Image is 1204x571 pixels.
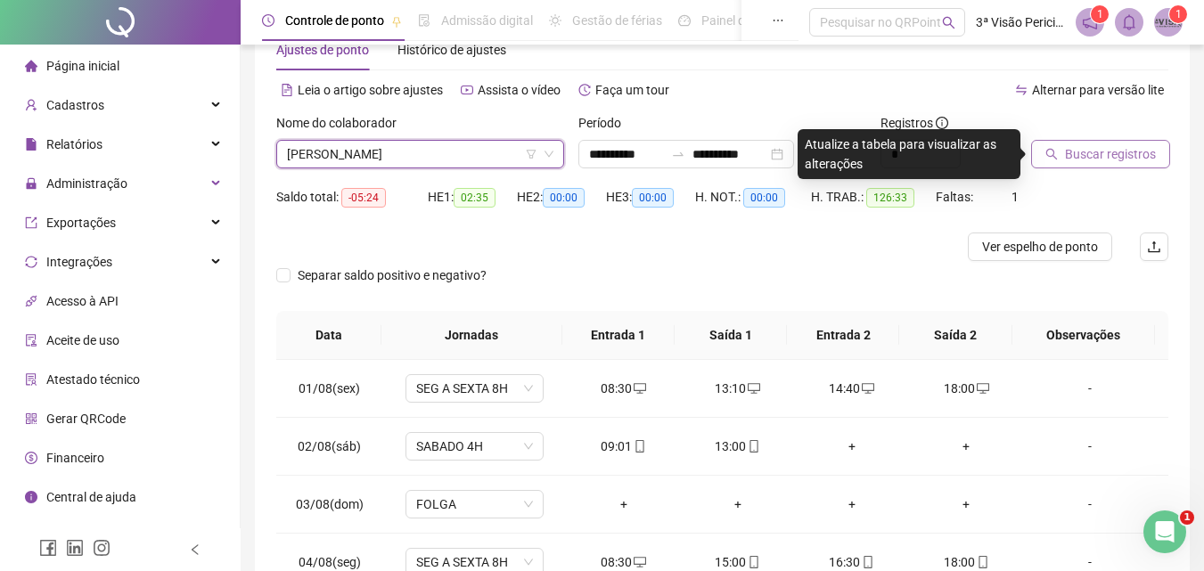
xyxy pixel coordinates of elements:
[1015,84,1028,96] span: swap
[276,187,428,208] div: Saldo total:
[772,14,784,27] span: ellipsis
[860,382,874,395] span: desktop
[543,188,585,208] span: 00:00
[1012,311,1155,360] th: Observações
[46,333,119,347] span: Aceite de uso
[701,13,771,28] span: Painel do DP
[968,232,1112,261] button: Ver espelho de ponto
[454,188,496,208] span: 02:35
[809,436,895,456] div: +
[671,147,685,161] span: swap-right
[632,440,646,453] span: mobile
[595,83,669,97] span: Faça um tour
[1037,494,1143,514] div: -
[578,113,633,133] label: Período
[562,311,675,360] th: Entrada 1
[975,382,989,395] span: desktop
[1045,148,1058,160] span: search
[428,187,517,208] div: HE 1:
[276,113,408,133] label: Nome do colaborador
[299,381,360,396] span: 01/08(sex)
[25,60,37,72] span: home
[25,334,37,347] span: audit
[46,137,102,151] span: Relatórios
[418,14,430,27] span: file-done
[923,436,1009,456] div: +
[936,117,948,129] span: info-circle
[1027,325,1141,345] span: Observações
[1169,5,1187,23] sup: Atualize o seu contato no menu Meus Dados
[46,294,119,308] span: Acesso à API
[1082,14,1098,30] span: notification
[189,543,201,556] span: left
[391,16,402,27] span: pushpin
[544,149,554,159] span: down
[25,373,37,386] span: solution
[787,311,899,360] th: Entrada 2
[381,311,562,360] th: Jornadas
[25,177,37,190] span: lock
[416,375,533,402] span: SEG A SEXTA 8H
[46,412,126,426] span: Gerar QRCode
[746,382,760,395] span: desktop
[1091,5,1109,23] sup: 1
[25,256,37,268] span: sync
[632,382,646,395] span: desktop
[695,436,781,456] div: 13:00
[798,129,1020,179] div: Atualize a tabela para visualizar as alterações
[1180,510,1194,525] span: 1
[1032,83,1164,97] span: Alternar para versão lite
[276,311,381,360] th: Data
[1121,14,1137,30] span: bell
[1012,190,1019,204] span: 1
[1065,144,1156,164] span: Buscar registros
[936,190,976,204] span: Faltas:
[296,497,364,511] span: 03/08(dom)
[262,14,274,27] span: clock-circle
[982,237,1098,257] span: Ver espelho de ponto
[811,187,936,208] div: H. TRAB.:
[880,113,948,133] span: Registros
[93,539,111,557] span: instagram
[341,188,386,208] span: -05:24
[923,494,1009,514] div: +
[549,14,561,27] span: sun
[671,147,685,161] span: to
[441,13,533,28] span: Admissão digital
[25,295,37,307] span: api
[1175,8,1182,20] span: 1
[478,83,561,97] span: Assista o vídeo
[809,494,895,514] div: +
[46,59,119,73] span: Página inicial
[517,187,606,208] div: HE 2:
[25,138,37,151] span: file
[1037,436,1143,456] div: -
[976,12,1065,32] span: 3ª Visão Pericias e Vistorias
[675,311,787,360] th: Saída 1
[25,412,37,425] span: qrcode
[46,255,112,269] span: Integrações
[1147,240,1161,254] span: upload
[866,188,914,208] span: 126:33
[1037,379,1143,398] div: -
[461,84,473,96] span: youtube
[746,556,760,568] span: mobile
[25,216,37,229] span: export
[291,265,494,285] span: Separar saldo positivo e negativo?
[46,490,136,504] span: Central de ajuda
[281,84,293,96] span: file-text
[397,43,506,57] span: Histórico de ajustes
[899,311,1012,360] th: Saída 2
[25,452,37,464] span: dollar
[695,379,781,398] div: 13:10
[25,491,37,503] span: info-circle
[975,556,989,568] span: mobile
[923,379,1009,398] div: 18:00
[416,433,533,460] span: SABADO 4H
[46,451,104,465] span: Financeiro
[581,379,667,398] div: 08:30
[678,14,691,27] span: dashboard
[39,539,57,557] span: facebook
[695,494,781,514] div: +
[860,556,874,568] span: mobile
